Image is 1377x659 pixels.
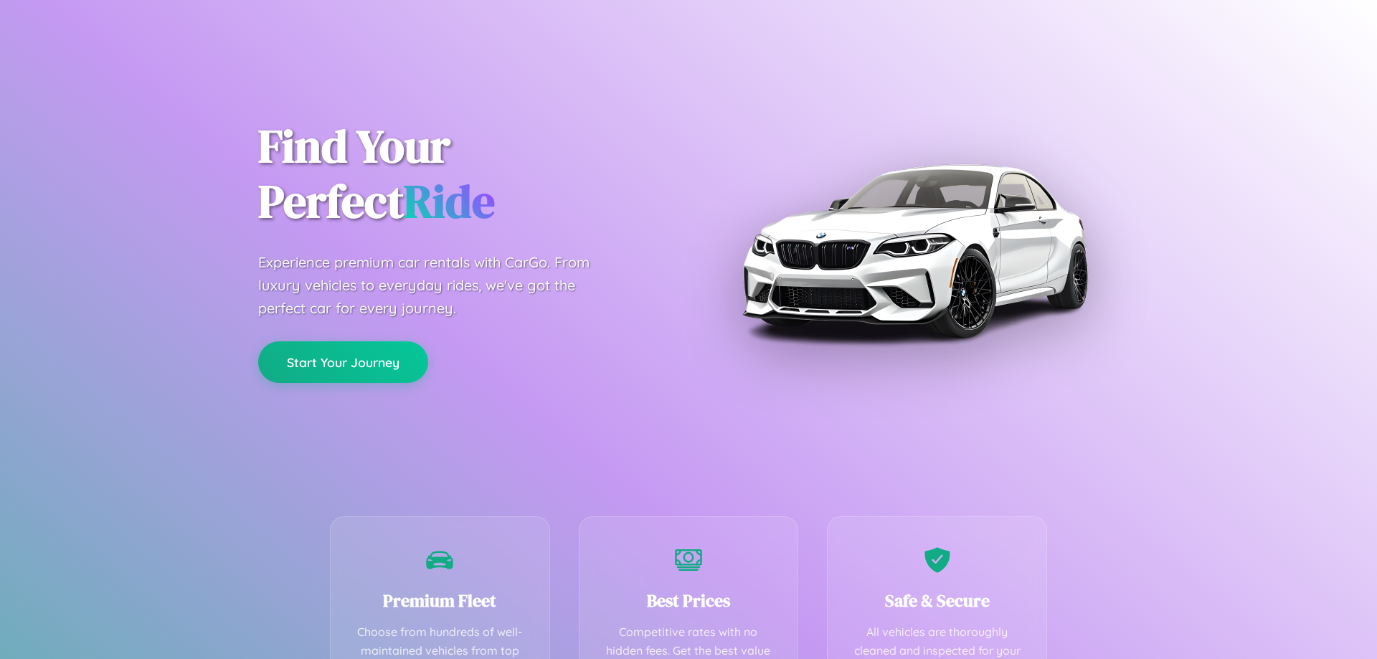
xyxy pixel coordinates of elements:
[352,589,528,612] h3: Premium Fleet
[258,119,667,229] h1: Find Your Perfect
[735,72,1094,430] img: Premium BMW car rental vehicle
[849,589,1025,612] h3: Safe & Secure
[258,341,428,383] button: Start Your Journey
[404,170,495,232] span: Ride
[601,589,777,612] h3: Best Prices
[258,251,617,320] p: Experience premium car rentals with CarGo. From luxury vehicles to everyday rides, we've got the ...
